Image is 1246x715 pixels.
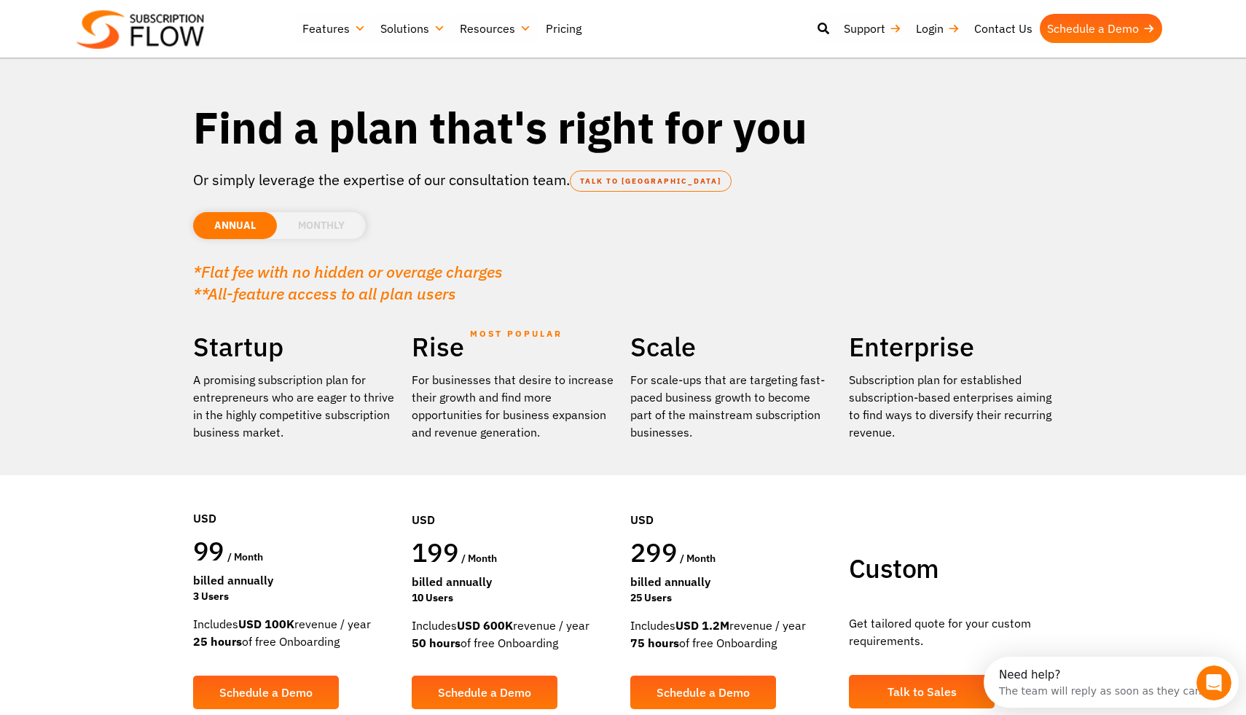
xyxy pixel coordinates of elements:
[412,573,616,590] div: Billed Annually
[412,590,616,606] div: 10 Users
[412,636,461,650] strong: 50 hours
[412,371,616,441] div: For businesses that desire to increase their growth and find more opportunities for business expa...
[277,212,366,239] li: MONTHLY
[849,551,939,585] span: Custom
[538,14,589,43] a: Pricing
[984,657,1239,708] iframe: Intercom live chat discovery launcher
[909,14,967,43] a: Login
[227,550,263,563] span: / month
[193,615,397,650] div: Includes revenue / year of free Onboarding
[77,10,204,49] img: Subscriptionflow
[836,14,909,43] a: Support
[657,687,750,698] span: Schedule a Demo
[630,636,679,650] strong: 75 hours
[373,14,452,43] a: Solutions
[630,535,677,569] span: 299
[193,330,397,364] h2: Startup
[849,614,1053,649] p: Get tailored quote for your custom requirements.
[193,261,503,282] em: *Flat fee with no hidden or overage charges
[193,589,397,604] div: 3 Users
[15,12,218,24] div: Need help?
[888,686,957,698] span: Talk to Sales
[849,371,1053,441] p: Subscription plan for established subscription-based enterprises aiming to find ways to diversify...
[219,687,313,698] span: Schedule a Demo
[295,14,373,43] a: Features
[193,534,224,568] span: 99
[570,171,732,192] a: TALK TO [GEOGRAPHIC_DATA]
[193,212,277,239] li: ANNUAL
[849,675,995,708] a: Talk to Sales
[457,618,513,633] strong: USD 600K
[412,535,458,569] span: 199
[630,467,834,536] div: USD
[15,24,218,39] div: The team will reply as soon as they can
[452,14,538,43] a: Resources
[6,6,261,46] div: Open Intercom Messenger
[461,552,497,565] span: / month
[630,330,834,364] h2: Scale
[238,617,294,631] strong: USD 100K
[630,590,834,606] div: 25 Users
[193,466,397,534] div: USD
[412,676,557,709] a: Schedule a Demo
[193,676,339,709] a: Schedule a Demo
[193,283,456,304] em: **All-feature access to all plan users
[193,634,242,649] strong: 25 hours
[193,169,1053,191] p: Or simply leverage the expertise of our consultation team.
[412,467,616,536] div: USD
[680,552,716,565] span: / month
[412,617,616,652] div: Includes revenue / year of free Onboarding
[1196,665,1231,700] iframe: Intercom live chat
[967,14,1040,43] a: Contact Us
[630,617,834,652] div: Includes revenue / year of free Onboarding
[849,330,1053,364] h2: Enterprise
[630,371,834,441] div: For scale-ups that are targeting fast-paced business growth to become part of the mainstream subs...
[193,571,397,589] div: Billed Annually
[193,371,397,441] p: A promising subscription plan for entrepreneurs who are eager to thrive in the highly competitive...
[438,687,531,698] span: Schedule a Demo
[1040,14,1162,43] a: Schedule a Demo
[630,676,776,709] a: Schedule a Demo
[470,317,563,351] span: MOST POPULAR
[412,330,616,364] h2: Rise
[675,618,729,633] strong: USD 1.2M
[630,573,834,590] div: Billed Annually
[193,100,1053,155] h1: Find a plan that's right for you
